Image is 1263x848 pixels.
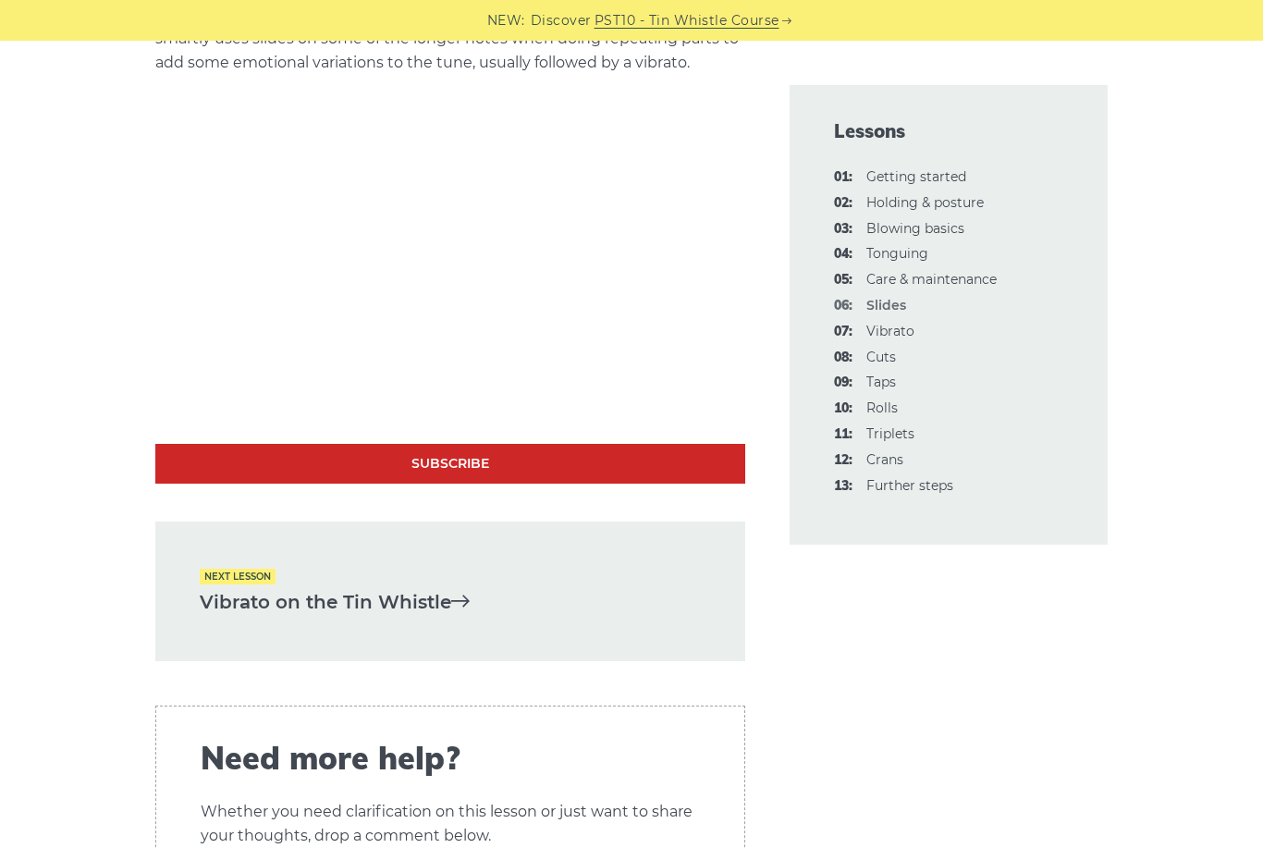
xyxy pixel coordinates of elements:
[866,194,984,211] a: 02:Holding & posture
[201,800,700,848] p: Whether you need clarification on this lesson or just want to share your thoughts, drop a comment...
[834,475,852,498] span: 13:
[834,243,852,265] span: 04:
[834,295,852,317] span: 06:
[866,220,964,237] a: 03:Blowing basics
[866,399,898,416] a: 10:Rolls
[834,269,852,291] span: 05:
[834,398,852,420] span: 10:
[866,271,997,288] a: 05:Care & maintenance
[155,113,745,445] iframe: Cormac Breatnach & Martin Breatnach - Steeple Sessions Clip 2
[155,444,745,484] a: Subscribe
[834,218,852,240] span: 03:
[866,349,896,365] a: 08:Cuts
[200,569,276,584] span: Next lesson
[487,10,525,31] span: NEW:
[531,10,592,31] span: Discover
[595,10,779,31] a: PST10 - Tin Whistle Course
[834,192,852,215] span: 02:
[834,449,852,472] span: 12:
[866,451,903,468] a: 12:Crans
[200,587,701,618] a: Vibrato on the Tin Whistle
[834,166,852,189] span: 01:
[866,477,953,494] a: 13:Further steps
[866,168,966,185] a: 01:Getting started
[866,425,914,442] a: 11:Triplets
[834,118,1063,144] span: Lessons
[834,347,852,369] span: 08:
[866,297,906,313] strong: Slides
[866,245,928,262] a: 04:Tonguing
[201,740,700,778] span: Need more help?
[866,374,896,390] a: 09:Taps
[866,323,914,339] a: 07:Vibrato
[834,321,852,343] span: 07:
[834,424,852,446] span: 11:
[834,372,852,394] span: 09:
